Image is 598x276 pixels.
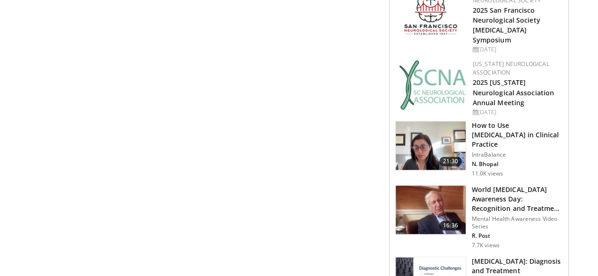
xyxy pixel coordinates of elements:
p: Mental Health Awareness Video Series [472,215,563,230]
span: 16:36 [439,221,462,230]
p: R. Post [472,232,563,240]
a: 2025 San Francisco Neurological Society [MEDICAL_DATA] Symposium [473,6,540,44]
h3: World [MEDICAL_DATA] Awareness Day: Recognition and Treatment of C… [472,185,563,213]
h3: [MEDICAL_DATA]: Diagnosis and Treatment [472,257,563,276]
div: [DATE] [473,45,561,54]
a: 16:36 World [MEDICAL_DATA] Awareness Day: Recognition and Treatment of C… Mental Health Awareness... [395,185,563,249]
span: 21:30 [439,157,462,166]
a: 21:30 How to Use [MEDICAL_DATA] in Clinical Practice IntraBalance N. Bhopal 11.0K views [395,121,563,177]
p: 11.0K views [472,170,503,177]
p: 7.7K views [472,242,500,249]
img: 662646f3-24dc-48fd-91cb-7f13467e765c.150x105_q85_crop-smart_upscale.jpg [396,121,466,170]
div: [DATE] [473,108,561,117]
a: [US_STATE] Neurological Association [473,60,549,76]
h3: How to Use [MEDICAL_DATA] in Clinical Practice [472,121,563,149]
img: b123db18-9392-45ae-ad1d-42c3758a27aa.jpg.150x105_q85_autocrop_double_scale_upscale_version-0.2.jpg [399,60,466,109]
img: dad9b3bb-f8af-4dab-abc0-c3e0a61b252e.150x105_q85_crop-smart_upscale.jpg [396,185,466,234]
a: 2025 [US_STATE] Neurological Association Annual Meeting [473,78,554,107]
p: N. Bhopal [472,160,563,168]
p: IntraBalance [472,151,563,159]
